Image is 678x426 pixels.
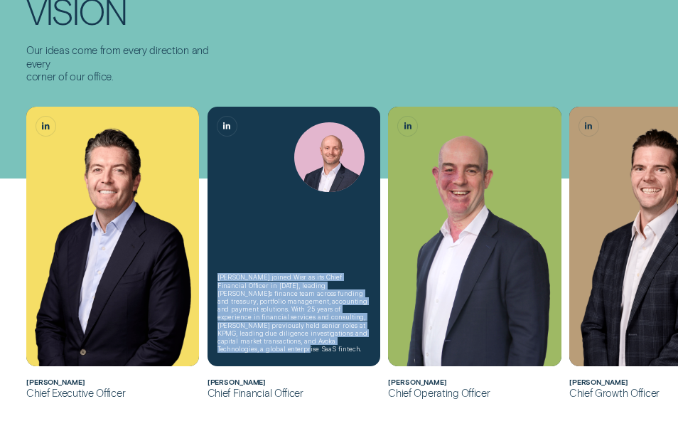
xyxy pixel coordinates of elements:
div: Chief Operating Officer [388,386,561,399]
div: Chief Executive Officer [26,386,199,399]
p: Our ideas come from every direction and every corner of our office. [26,43,234,82]
div: Chief Financial Officer [208,386,380,399]
a: James Goodwin, Chief Growth Officer LinkedIn button [579,117,598,136]
img: Sam Harding [388,107,561,366]
div: Andrew Goodwin, Chief Executive Officer [26,107,199,366]
h2: Andrew Goodwin [26,378,199,387]
img: Andrew Goodwin [26,107,199,366]
div: Sam Harding, Chief Operating Officer [388,107,561,366]
h2: Sam Harding [388,378,561,387]
a: Matthew Lewis, Chief Financial Officer LinkedIn button [217,117,237,136]
h2: Matthew Lewis [208,378,380,387]
a: Sam Harding, Chief Operating Officer LinkedIn button [398,117,417,136]
a: Andrew Goodwin, Chief Executive Officer LinkedIn button [36,117,55,136]
div: [PERSON_NAME] joined Wisr as its Chief Financial Officer in [DATE], leading [PERSON_NAME]’s finan... [217,273,370,353]
div: Matthew Lewis, Chief Financial Officer [208,107,380,366]
img: Matthew Lewis [294,122,364,192]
